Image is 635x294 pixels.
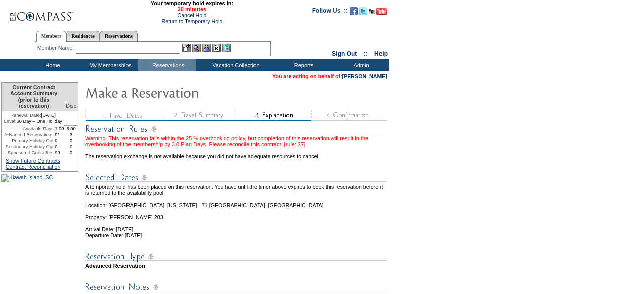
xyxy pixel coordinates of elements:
span: Disc. [66,103,78,109]
a: Become our fan on Facebook [350,10,358,16]
img: b_calculator.gif [222,44,231,52]
td: Reservations [138,59,196,71]
a: Follow us on Twitter [359,10,367,16]
td: Available Days: [2,126,55,132]
span: Renewal Date: [10,112,41,118]
img: Subscribe to our YouTube Channel [369,8,387,15]
td: [DATE] [2,111,64,118]
td: Admin [331,59,389,71]
a: Subscribe to our YouTube Channel [369,10,387,16]
td: Sponsored Guest Res: [2,150,55,156]
td: Current Contract Account Summary (prior to this reservation) [2,83,64,111]
img: Make Reservation [85,82,286,103]
a: Cancel Hold [177,12,206,18]
img: step4_state1.gif [311,110,387,121]
td: 60 Day – One Holiday [2,118,64,126]
td: 99 [55,150,64,156]
a: Show Future Contracts [6,158,60,164]
a: Residences [66,31,100,41]
img: Reservation Dates [85,171,387,184]
td: A temporary hold has been placed on this reservation. You have until the timer above expires to b... [85,184,388,196]
img: View [192,44,201,52]
td: 3 [64,132,78,138]
div: Member Name: [37,44,76,52]
img: Reservations [212,44,221,52]
td: 0 [64,150,78,156]
td: Follow Us :: [312,6,348,18]
td: Advanced Reservation [85,263,388,269]
img: step3_state2.gif [236,110,311,121]
td: Property: [PERSON_NAME] 203 [85,208,388,220]
span: You are acting on behalf of: [272,73,387,79]
td: 6.00 [64,126,78,132]
img: Become our fan on Facebook [350,7,358,15]
div: Warning. This reservation falls within the 25 % overbooking policy, but completion of this reserv... [85,135,388,147]
td: 0 [55,138,64,144]
span: :: [364,50,368,57]
a: Reservations [100,31,138,41]
td: 0 [64,144,78,150]
td: 0 [55,144,64,150]
span: 30 minutes [79,6,305,12]
a: Return to Temporary Hold [162,18,223,24]
td: Departure Date: [DATE] [85,232,388,238]
span: Level: [4,118,17,124]
img: Follow us on Twitter [359,7,367,15]
a: [PERSON_NAME] [342,73,387,79]
td: The reservation exchange is not available because you did not have adequate resources to cancel [85,147,388,159]
img: Compass Home [9,2,74,23]
a: Help [374,50,388,57]
td: Secondary Holiday Opt: [2,144,55,150]
img: step1_state3.gif [85,110,161,121]
img: Reservation Notes [85,281,387,293]
img: b_edit.gif [182,44,191,52]
img: step2_state3.gif [161,110,236,121]
td: Reports [274,59,331,71]
td: Arrival Date: [DATE] [85,220,388,232]
a: Members [36,31,67,42]
td: Advanced Reservations: [2,132,55,138]
a: Contract Reconciliation [6,164,61,170]
td: My Memberships [80,59,138,71]
td: 0 [64,138,78,144]
td: 1.00 [55,126,64,132]
img: Impersonate [202,44,211,52]
img: Reservation Type [85,250,387,263]
td: Home [23,59,80,71]
td: 91 [55,132,64,138]
td: Primary Holiday Opt: [2,138,55,144]
a: Sign Out [332,50,357,57]
td: Location: [GEOGRAPHIC_DATA], [US_STATE] - 71 [GEOGRAPHIC_DATA], [GEOGRAPHIC_DATA] [85,196,388,208]
td: Vacation Collection [196,59,274,71]
img: Kiawah Island, SC [1,174,53,182]
img: subTtlResRules.gif [85,123,387,135]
